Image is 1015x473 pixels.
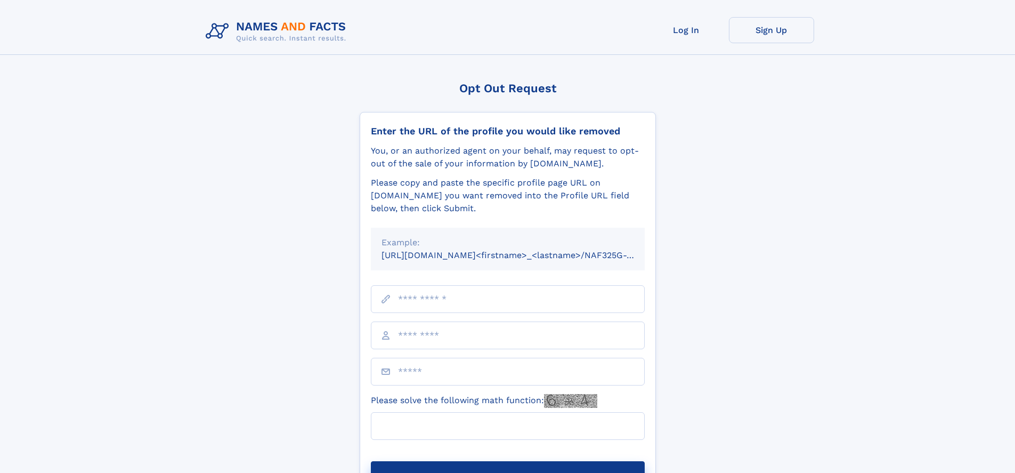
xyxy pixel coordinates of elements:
[381,250,665,260] small: [URL][DOMAIN_NAME]<firstname>_<lastname>/NAF325G-xxxxxxxx
[371,394,597,408] label: Please solve the following math function:
[371,145,645,170] div: You, or an authorized agent on your behalf, may request to opt-out of the sale of your informatio...
[729,17,814,43] a: Sign Up
[360,82,656,95] div: Opt Out Request
[644,17,729,43] a: Log In
[201,17,355,46] img: Logo Names and Facts
[381,236,634,249] div: Example:
[371,177,645,215] div: Please copy and paste the specific profile page URL on [DOMAIN_NAME] you want removed into the Pr...
[371,125,645,137] div: Enter the URL of the profile you would like removed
